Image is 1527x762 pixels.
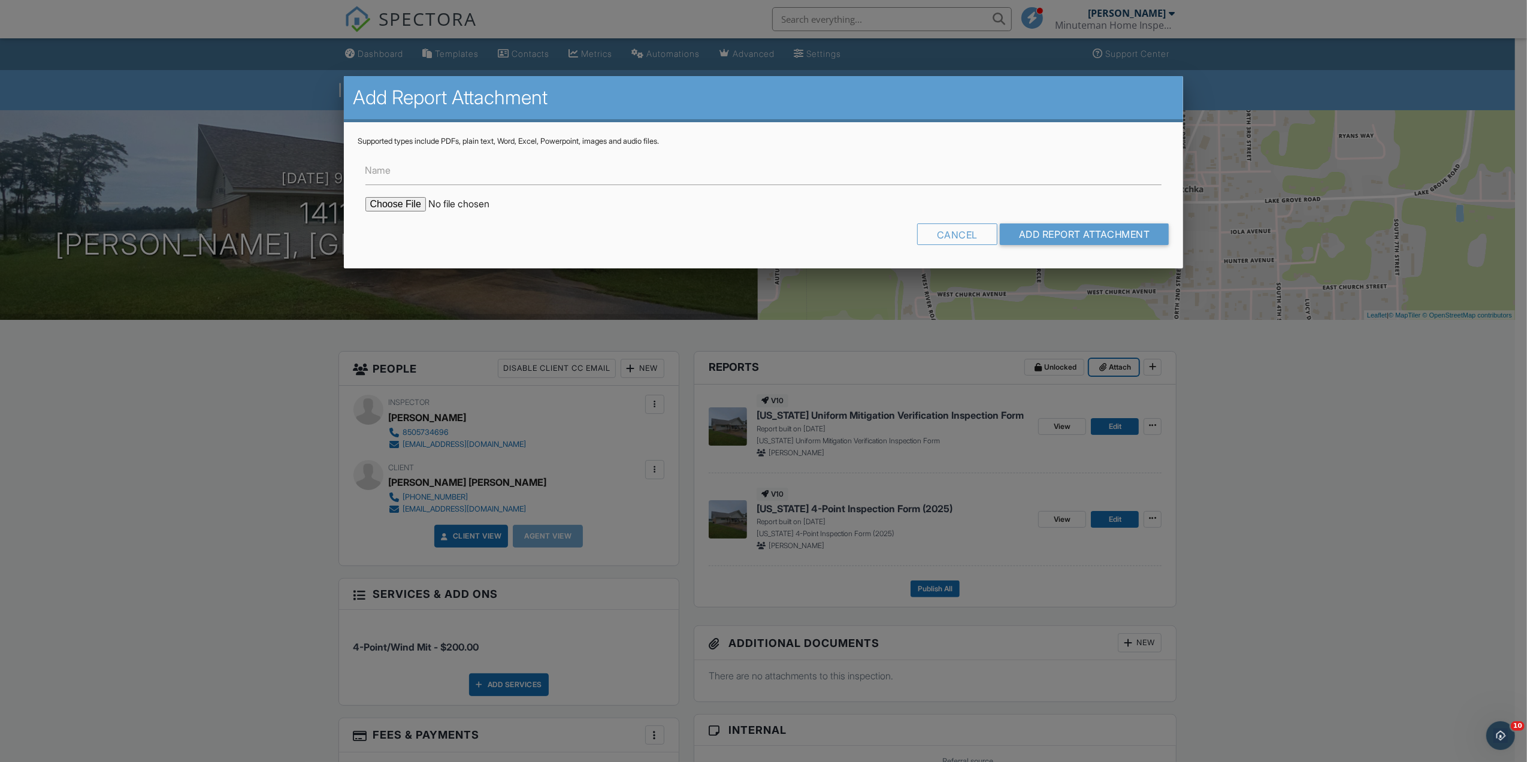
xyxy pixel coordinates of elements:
input: Add Report Attachment [1000,223,1169,245]
h2: Add Report Attachment [353,86,1174,110]
div: Cancel [917,223,997,245]
iframe: Intercom live chat [1486,721,1515,750]
div: Supported types include PDFs, plain text, Word, Excel, Powerpoint, images and audio files. [358,137,1169,146]
label: Name [365,164,391,177]
span: 10 [1511,721,1525,731]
